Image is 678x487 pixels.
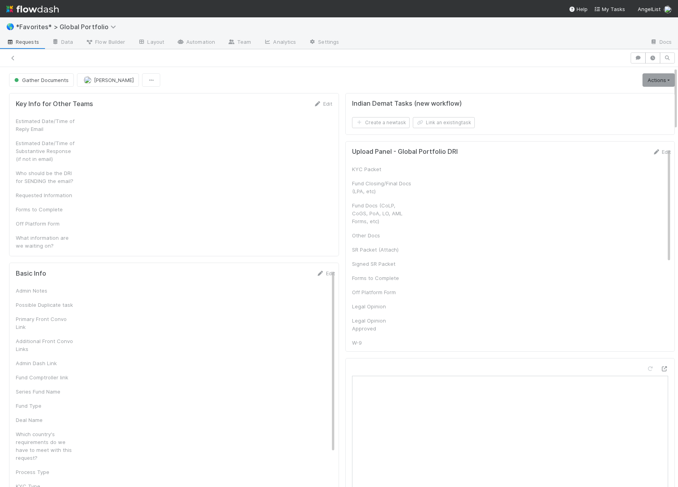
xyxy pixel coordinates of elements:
button: Gather Documents [9,73,74,87]
div: Fund Docs (CoLP, CoGS, PoA, LO, AML Forms, etc) [352,202,411,225]
a: My Tasks [594,5,625,13]
h5: Key Info for Other Teams [16,100,93,108]
a: Settings [302,36,345,49]
div: Primary Front Convo Link [16,315,75,331]
div: Forms to Complete [352,274,411,282]
div: Additional Front Convo Links [16,337,75,353]
div: Deal Name [16,416,75,424]
a: Edit [652,149,671,155]
div: Estimated Date/Time of Substantive Response (if not in email) [16,139,75,163]
h5: Basic Info [16,270,46,278]
a: Data [45,36,79,49]
span: Gather Documents [13,77,69,83]
button: [PERSON_NAME] [77,73,139,87]
div: Legal Opinion Approved [352,317,411,332]
a: Edit [314,101,332,107]
div: Help [569,5,588,13]
div: Other Docs [352,231,411,239]
div: KYC Packet [352,165,411,173]
div: Legal Opinion [352,302,411,310]
button: Create a newtask [352,117,410,128]
div: Series Fund Name [16,388,75,396]
div: Fund Closing/Final Docs (LPA, etc) [352,179,411,195]
span: *Favorites* > Global Portfolio [16,23,120,31]
div: What information are we waiting on? [16,234,75,250]
img: logo-inverted-e16ddd16eac7371096b0.svg [6,2,59,16]
h5: Upload Panel - Global Portfolio DRI [352,148,458,156]
a: Flow Builder [79,36,131,49]
span: AngelList [638,6,661,12]
div: Admin Dash Link [16,359,75,367]
a: Layout [131,36,170,49]
div: Possible Duplicate task [16,301,75,309]
div: Off Platform Form [16,220,75,228]
div: Off Platform Form [352,288,411,296]
a: Actions [642,73,675,87]
div: Fund Comptroller link [16,373,75,381]
a: Docs [644,36,678,49]
img: avatar_5bf5c33b-3139-4939-a495-cbf9fc6ebf7e.png [664,6,672,13]
div: Admin Notes [16,287,75,295]
div: Which country's requirements do we have to meet with this request? [16,430,75,462]
a: Automation [170,36,221,49]
div: Signed SR Packet [352,260,411,268]
button: Link an existingtask [413,117,475,128]
a: Edit [317,270,335,276]
div: W-9 [352,339,411,347]
a: Analytics [257,36,302,49]
a: Team [221,36,257,49]
div: Fund Type [16,402,75,410]
span: [PERSON_NAME] [94,77,134,83]
div: Forms to Complete [16,205,75,213]
div: Estimated Date/Time of Reply Email [16,117,75,133]
div: Process Type [16,468,75,476]
span: Requests [6,38,39,46]
div: Who should be the DRI for SENDING the email? [16,169,75,185]
span: Flow Builder [86,38,125,46]
span: 🌎 [6,23,14,30]
span: My Tasks [594,6,625,12]
div: Requested Information [16,191,75,199]
img: avatar_5bf5c33b-3139-4939-a495-cbf9fc6ebf7e.png [84,76,92,84]
h5: Indian Demat Tasks (new workflow) [352,100,462,108]
div: SR Packet (Attach) [352,246,411,254]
